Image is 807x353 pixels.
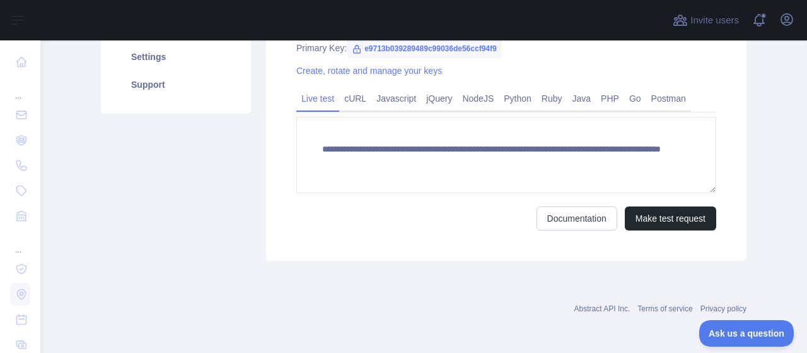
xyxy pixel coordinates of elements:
[457,88,499,109] a: NodeJS
[296,66,442,76] a: Create, rotate and manage your keys
[116,71,236,99] a: Support
[10,230,30,255] div: ...
[670,10,741,30] button: Invite users
[537,88,567,109] a: Ruby
[371,88,421,109] a: Javascript
[116,43,236,71] a: Settings
[296,88,339,109] a: Live test
[700,304,746,313] a: Privacy policy
[499,88,537,109] a: Python
[10,76,30,101] div: ...
[574,304,630,313] a: Abstract API Inc.
[347,39,502,58] span: e9713b039289489c99036de56ccf94f9
[421,88,457,109] a: jQuery
[596,88,624,109] a: PHP
[296,42,716,54] div: Primary Key:
[624,88,646,109] a: Go
[625,206,716,230] button: Make test request
[699,320,794,347] iframe: Toggle Customer Support
[567,88,596,109] a: Java
[637,304,692,313] a: Terms of service
[537,206,617,230] a: Documentation
[690,13,739,28] span: Invite users
[646,88,691,109] a: Postman
[339,88,371,109] a: cURL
